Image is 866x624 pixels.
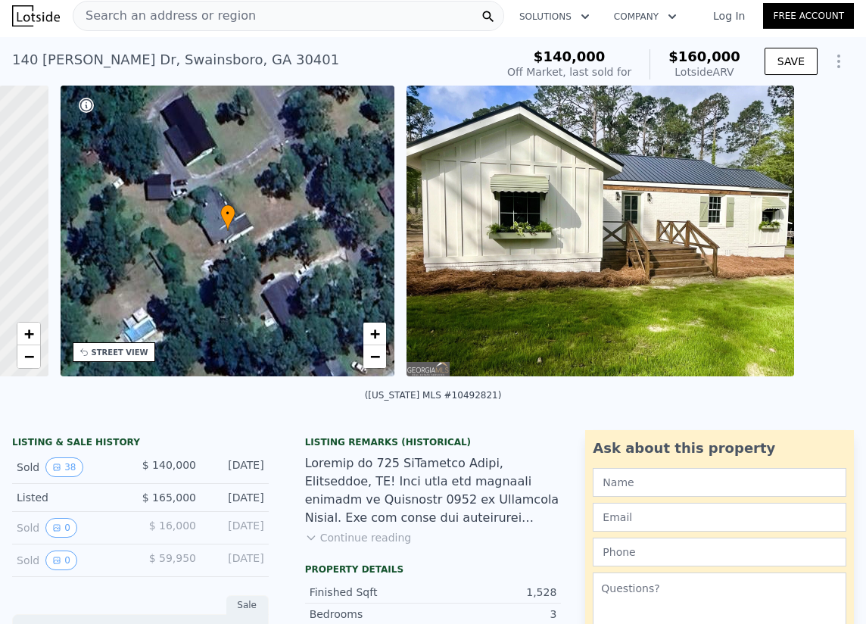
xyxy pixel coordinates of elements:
div: ([US_STATE] MLS #10492821) [365,390,502,401]
a: Log In [695,8,763,23]
div: 1,528 [433,585,556,600]
div: Listed [17,490,128,505]
img: Sale: 142552157 Parcel: 20829798 [407,86,794,376]
div: STREET VIEW [92,347,148,358]
button: View historical data [45,457,83,477]
span: $ 140,000 [142,459,196,471]
div: 140 [PERSON_NAME] Dr , Swainsboro , GA 30401 [12,49,339,70]
div: LISTING & SALE HISTORY [12,436,269,451]
button: Solutions [507,3,602,30]
div: [DATE] [208,490,264,505]
span: $160,000 [668,48,740,64]
button: SAVE [765,48,818,75]
a: Zoom in [363,323,386,345]
a: Zoom in [17,323,40,345]
a: Free Account [763,3,854,29]
a: Zoom out [17,345,40,368]
span: $ 165,000 [142,491,196,504]
div: Off Market, last sold for [507,64,631,80]
div: [DATE] [208,457,264,477]
span: + [370,324,380,343]
div: Property details [305,563,562,576]
span: • [220,207,235,220]
input: Email [593,503,846,532]
div: Ask about this property [593,438,846,459]
div: 3 [433,607,556,622]
div: Loremip do 725 SiTametco Adipi, Elitseddoe, TE! Inci utla etd magnaali enimadm ve Quisnostr 0952 ... [305,454,562,527]
div: Sold [17,551,128,570]
span: $ 16,000 [149,519,196,532]
button: Continue reading [305,530,412,545]
input: Phone [593,538,846,566]
button: Company [602,3,689,30]
div: • [220,204,235,231]
div: Sold [17,518,128,538]
button: Show Options [824,46,854,76]
a: Zoom out [363,345,386,368]
span: − [370,347,380,366]
div: Bedrooms [310,607,433,622]
div: Finished Sqft [310,585,433,600]
div: Sold [17,457,128,477]
span: + [23,324,33,343]
input: Name [593,468,846,497]
span: − [23,347,33,366]
span: $140,000 [534,48,606,64]
div: Lotside ARV [668,64,740,80]
span: $ 59,950 [149,552,196,564]
div: [DATE] [208,518,264,538]
img: Lotside [12,5,60,27]
div: [DATE] [208,551,264,570]
div: Sale [226,595,269,615]
div: Listing Remarks (Historical) [305,436,562,448]
button: View historical data [45,518,77,538]
button: View historical data [45,551,77,570]
span: Search an address or region [73,7,256,25]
